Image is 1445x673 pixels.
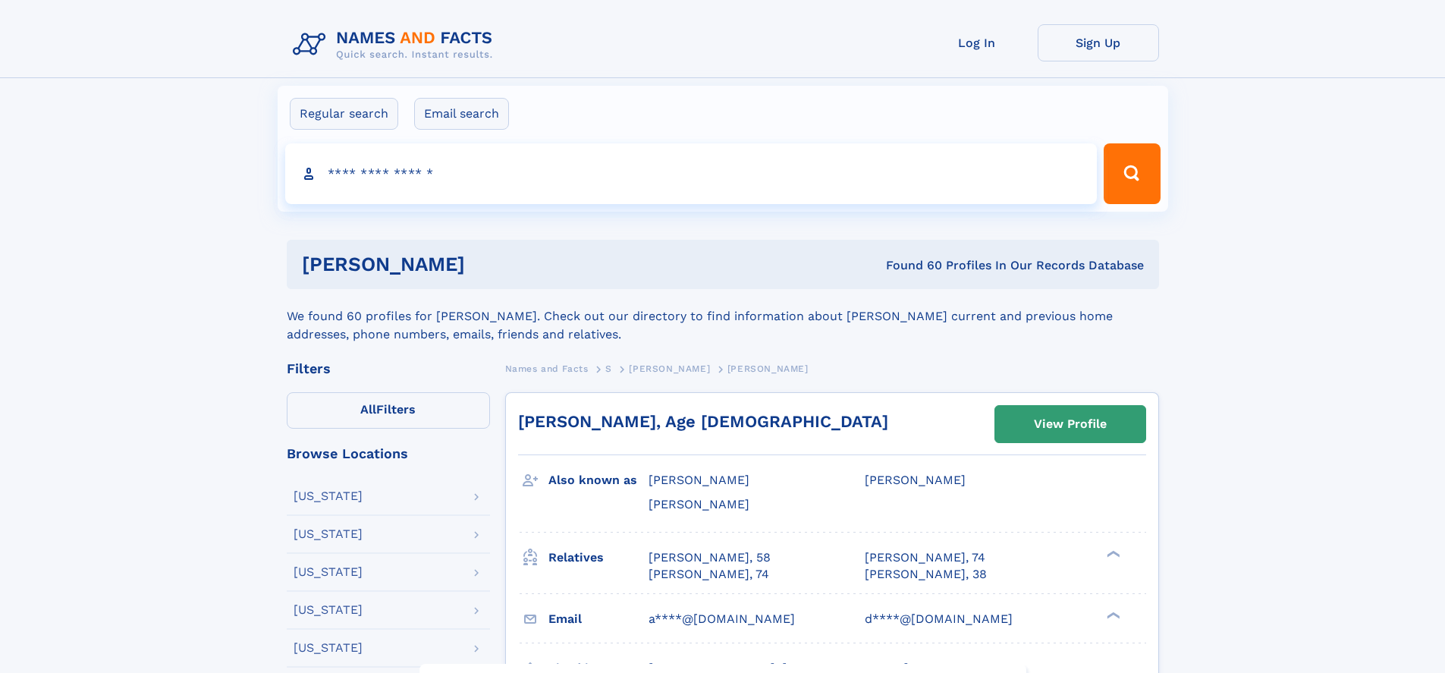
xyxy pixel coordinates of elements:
[294,490,363,502] div: [US_STATE]
[605,359,612,378] a: S
[287,447,490,461] div: Browse Locations
[1104,143,1160,204] button: Search Button
[285,143,1098,204] input: search input
[1103,610,1121,620] div: ❯
[548,545,649,571] h3: Relatives
[294,642,363,654] div: [US_STATE]
[629,363,710,374] span: [PERSON_NAME]
[675,257,1144,274] div: Found 60 Profiles In Our Records Database
[916,24,1038,61] a: Log In
[548,467,649,493] h3: Also known as
[302,255,676,274] h1: [PERSON_NAME]
[865,473,966,487] span: [PERSON_NAME]
[649,473,749,487] span: [PERSON_NAME]
[1034,407,1107,442] div: View Profile
[287,362,490,376] div: Filters
[287,24,505,65] img: Logo Names and Facts
[548,606,649,632] h3: Email
[294,566,363,578] div: [US_STATE]
[605,363,612,374] span: S
[518,412,888,431] a: [PERSON_NAME], Age [DEMOGRAPHIC_DATA]
[629,359,710,378] a: [PERSON_NAME]
[287,289,1159,344] div: We found 60 profiles for [PERSON_NAME]. Check out our directory to find information about [PERSON...
[287,392,490,429] label: Filters
[360,402,376,417] span: All
[414,98,509,130] label: Email search
[649,549,771,566] a: [PERSON_NAME], 58
[1103,549,1121,558] div: ❯
[290,98,398,130] label: Regular search
[505,359,589,378] a: Names and Facts
[649,566,769,583] a: [PERSON_NAME], 74
[727,363,809,374] span: [PERSON_NAME]
[649,497,749,511] span: [PERSON_NAME]
[294,604,363,616] div: [US_STATE]
[865,566,987,583] a: [PERSON_NAME], 38
[865,549,985,566] a: [PERSON_NAME], 74
[294,528,363,540] div: [US_STATE]
[995,406,1145,442] a: View Profile
[1038,24,1159,61] a: Sign Up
